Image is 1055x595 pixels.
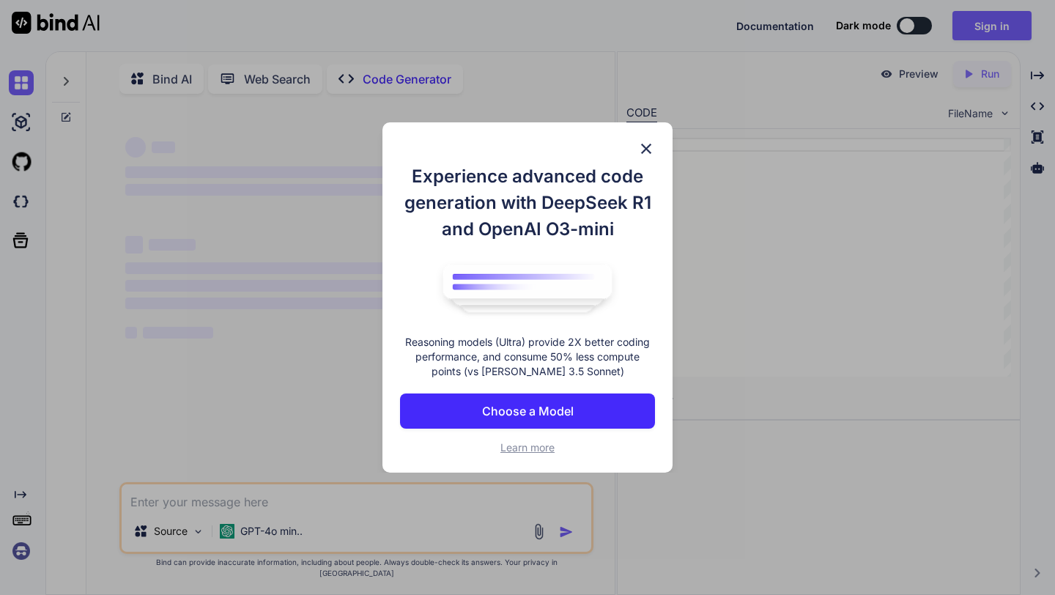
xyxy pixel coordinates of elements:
[432,257,623,320] img: bind logo
[400,335,655,379] p: Reasoning models (Ultra) provide 2X better coding performance, and consume 50% less compute point...
[400,163,655,243] h1: Experience advanced code generation with DeepSeek R1 and OpenAI O3-mini
[500,441,555,454] span: Learn more
[400,393,655,429] button: Choose a Model
[482,402,574,420] p: Choose a Model
[637,140,655,158] img: close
